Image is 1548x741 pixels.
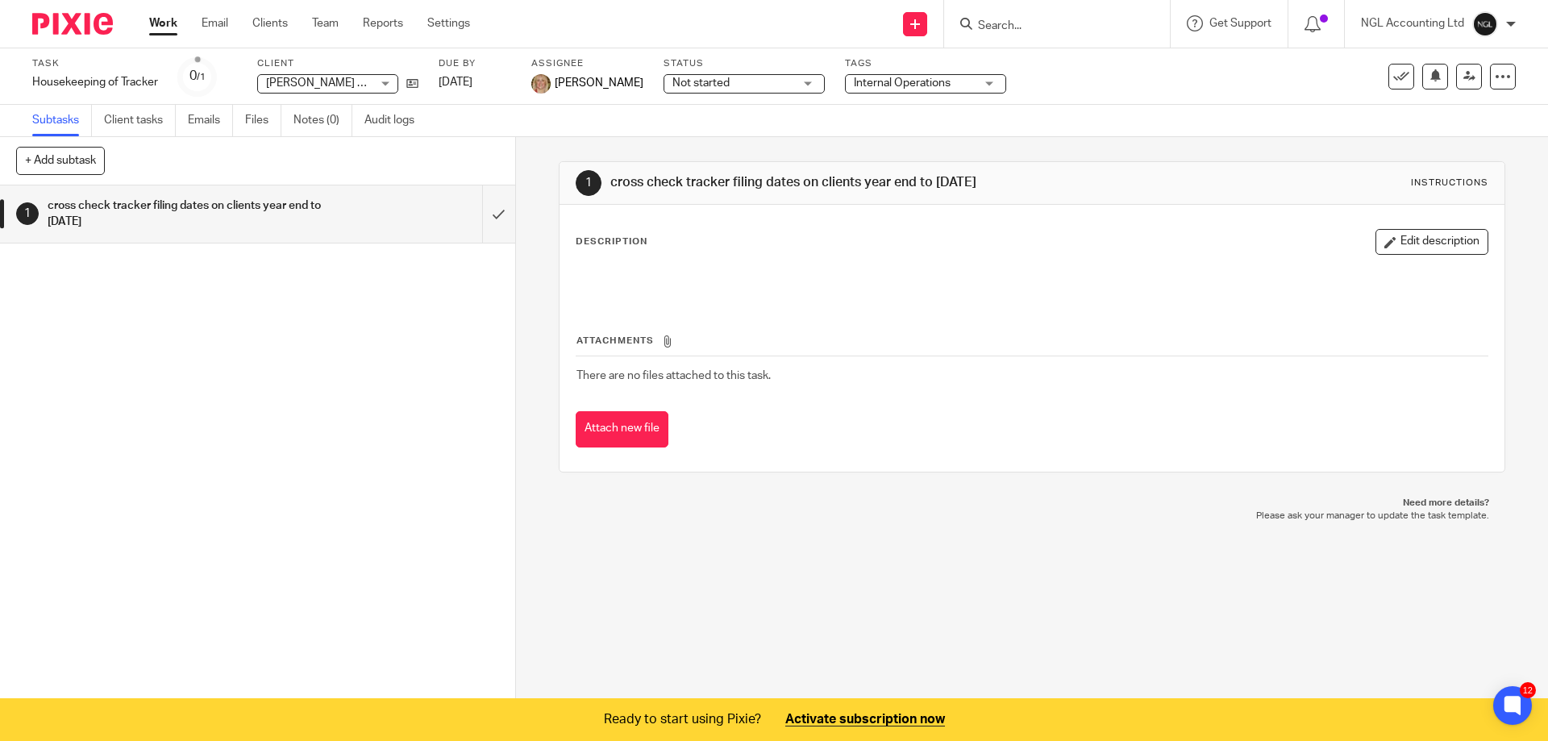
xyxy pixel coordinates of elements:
div: 1 [576,170,601,196]
p: Need more details? [575,497,1488,510]
a: Email [202,15,228,31]
a: Audit logs [364,105,427,136]
button: Edit description [1375,229,1488,255]
a: Team [312,15,339,31]
p: NGL Accounting Ltd [1361,15,1464,31]
img: JW%20photo.JPG [531,74,551,94]
label: Tags [845,57,1006,70]
a: Work [149,15,177,31]
p: Please ask your manager to update the task template. [575,510,1488,522]
button: Attach new file [576,411,668,448]
div: Housekeeping of Tracker [32,74,158,90]
a: Emails [188,105,233,136]
div: 12 [1520,682,1536,698]
a: Reports [363,15,403,31]
span: [PERSON_NAME] Limited [266,77,395,89]
div: Instructions [1411,177,1488,189]
a: Settings [427,15,470,31]
h1: cross check tracker filing dates on clients year end to [DATE] [48,194,327,235]
span: Internal Operations [854,77,951,89]
span: [PERSON_NAME] [555,75,643,91]
p: Description [576,235,647,248]
label: Task [32,57,158,70]
a: Clients [252,15,288,31]
div: 0 [189,67,206,85]
button: + Add subtask [16,147,105,174]
span: Attachments [576,336,654,345]
small: /1 [197,73,206,81]
label: Client [257,57,418,70]
label: Due by [439,57,511,70]
span: Get Support [1209,18,1271,29]
label: Status [664,57,825,70]
label: Assignee [531,57,643,70]
input: Search [976,19,1121,34]
span: There are no files attached to this task. [576,370,771,381]
a: Files [245,105,281,136]
img: NGL%20Logo%20Social%20Circle%20JPG.jpg [1472,11,1498,37]
h1: cross check tracker filing dates on clients year end to [DATE] [610,174,1067,191]
div: 1 [16,202,39,225]
a: Subtasks [32,105,92,136]
span: Not started [672,77,730,89]
a: Notes (0) [293,105,352,136]
span: [DATE] [439,77,472,88]
a: Client tasks [104,105,176,136]
img: Pixie [32,13,113,35]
